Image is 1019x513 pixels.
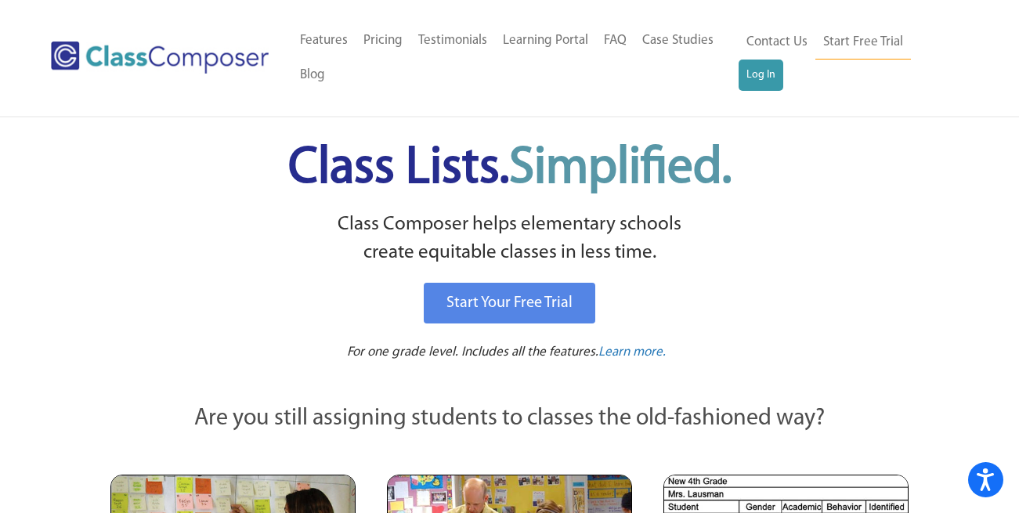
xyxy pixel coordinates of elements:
nav: Header Menu [292,23,739,92]
a: Case Studies [634,23,721,58]
a: Start Your Free Trial [424,283,595,323]
a: Features [292,23,356,58]
img: Class Composer [51,42,269,74]
a: Pricing [356,23,410,58]
a: Start Free Trial [815,25,911,60]
a: Learning Portal [495,23,596,58]
nav: Header Menu [739,25,956,91]
span: Simplified. [509,143,732,194]
a: Learn more. [598,343,666,363]
p: Class Composer helps elementary schools create equitable classes in less time. [108,211,912,268]
a: Testimonials [410,23,495,58]
span: Class Lists. [288,143,732,194]
a: FAQ [596,23,634,58]
span: Start Your Free Trial [446,295,573,311]
a: Contact Us [739,25,815,60]
a: Blog [292,58,333,92]
span: Learn more. [598,345,666,359]
p: Are you still assigning students to classes the old-fashioned way? [110,402,909,436]
span: For one grade level. Includes all the features. [347,345,598,359]
a: Log In [739,60,783,91]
